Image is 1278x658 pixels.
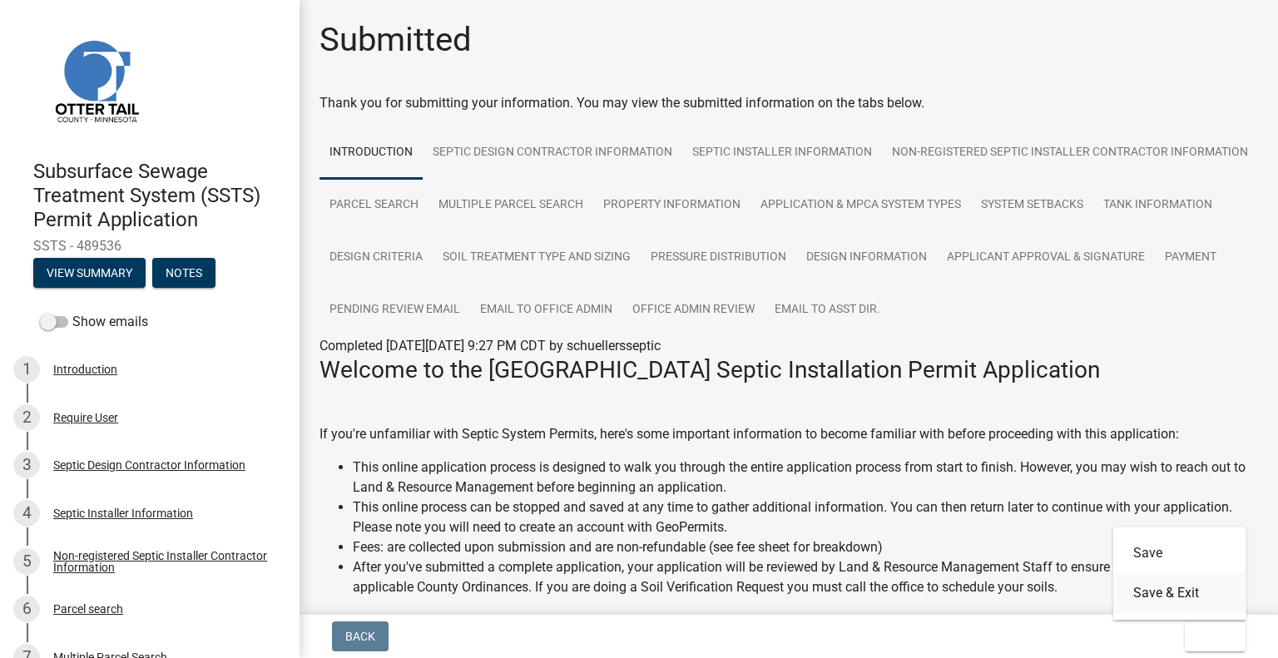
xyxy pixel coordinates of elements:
div: 4 [13,500,40,527]
a: Applicant Approval & Signature [937,231,1155,284]
div: Septic Installer Information [53,507,193,519]
a: Property Information [593,179,750,232]
a: Introduction [319,126,423,180]
p: If you're unfamiliar with Septic System Permits, here's some important information to become fami... [319,424,1258,444]
a: Septic Design Contractor Information [423,126,682,180]
a: Pending review Email [319,284,470,337]
span: Exit [1198,630,1222,643]
li: After you've submitted a complete application, your application will be reviewed by Land & Resour... [353,557,1258,597]
div: Thank you for submitting your information. You may view the submitted information on the tabs below. [319,93,1258,113]
span: SSTS - 489536 [33,238,266,254]
a: Pressure Distribution [641,231,796,284]
a: Tank Information [1093,179,1222,232]
span: Back [345,630,375,643]
div: 6 [13,596,40,622]
div: Exit [1113,527,1246,620]
h3: Welcome to the [GEOGRAPHIC_DATA] Septic Installation Permit Application [319,356,1258,384]
a: Application & MPCA System Types [750,179,971,232]
a: Office Admin Review [622,284,765,337]
button: Save & Exit [1113,573,1246,613]
a: System Setbacks [971,179,1093,232]
wm-modal-confirm: Notes [152,268,215,281]
div: 2 [13,404,40,431]
a: Parcel search [319,179,428,232]
div: 3 [13,452,40,478]
label: Show emails [40,312,148,332]
img: Otter Tail County, Minnesota [33,17,158,142]
div: Require User [53,412,118,423]
h4: Subsurface Sewage Treatment System (SSTS) Permit Application [33,160,286,231]
span: Completed [DATE][DATE] 9:27 PM CDT by schuellersseptic [319,338,661,354]
button: Back [332,621,389,651]
a: Septic Installer Information [682,126,882,180]
a: Non-registered Septic Installer Contractor Information [882,126,1258,180]
wm-modal-confirm: Summary [33,268,146,281]
button: Exit [1185,621,1246,651]
div: Parcel search [53,603,123,615]
li: This online application process is designed to walk you through the entire application process fr... [353,458,1258,497]
div: Non-registered Septic Installer Contractor Information [53,550,273,573]
a: Design Criteria [319,231,433,284]
a: Soil Treatment Type and Sizing [433,231,641,284]
div: 5 [13,548,40,575]
li: This online process can be stopped and saved at any time to gather additional information. You ca... [353,497,1258,537]
a: Payment [1155,231,1226,284]
a: Email to Office Admin [470,284,622,337]
div: 1 [13,356,40,383]
div: Septic Design Contractor Information [53,459,245,471]
a: Multiple Parcel Search [428,179,593,232]
a: Design Information [796,231,937,284]
button: Save [1113,533,1246,573]
div: Introduction [53,364,117,375]
button: View Summary [33,258,146,288]
button: Notes [152,258,215,288]
li: Fees: are collected upon submission and are non-refundable (see fee sheet for breakdown) [353,537,1258,557]
h1: Submitted [319,20,472,60]
a: Email to Asst Dir. [765,284,890,337]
